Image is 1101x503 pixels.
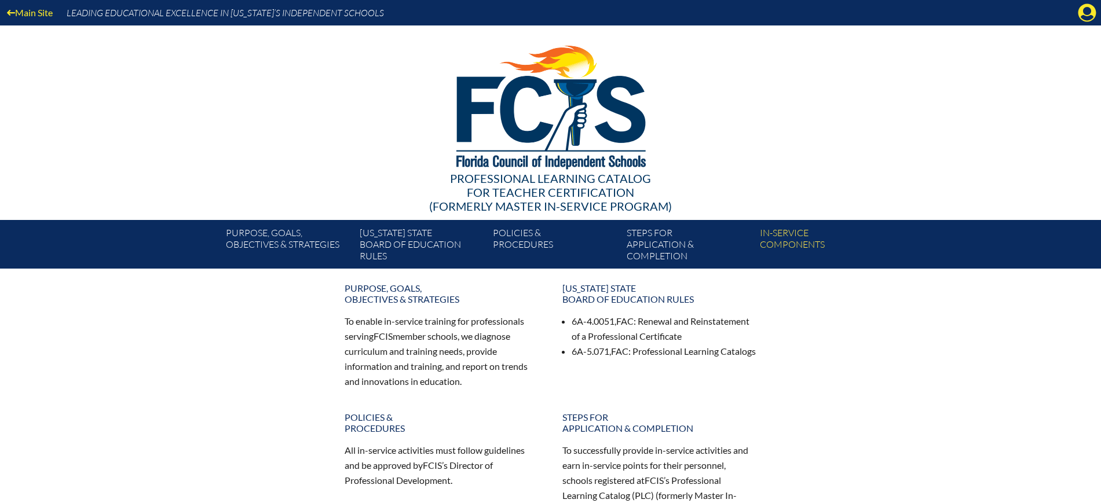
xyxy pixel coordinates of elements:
a: Purpose, goals,objectives & strategies [221,225,354,269]
span: FCIS [374,331,393,342]
li: 6A-5.071, : Professional Learning Catalogs [572,344,757,359]
span: FCIS [645,475,664,486]
li: 6A-4.0051, : Renewal and Reinstatement of a Professional Certificate [572,314,757,344]
a: Steps forapplication & completion [622,225,755,269]
a: [US_STATE] StateBoard of Education rules [355,225,488,269]
span: FCIS [423,460,442,471]
span: PLC [635,490,651,501]
p: All in-service activities must follow guidelines and be approved by ’s Director of Professional D... [345,443,539,488]
a: Main Site [2,5,57,20]
a: Steps forapplication & completion [555,407,764,438]
svg: Manage Account [1078,3,1096,22]
p: To enable in-service training for professionals serving member schools, we diagnose curriculum an... [345,314,539,388]
a: Policies &Procedures [488,225,621,269]
a: In-servicecomponents [755,225,888,269]
a: [US_STATE] StateBoard of Education rules [555,278,764,309]
span: for Teacher Certification [467,185,634,199]
a: Purpose, goals,objectives & strategies [338,278,546,309]
div: Professional Learning Catalog (formerly Master In-service Program) [217,171,884,213]
a: Policies &Procedures [338,407,546,438]
img: FCISlogo221.eps [431,25,670,183]
span: FAC [616,315,634,326]
span: FAC [611,346,628,357]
